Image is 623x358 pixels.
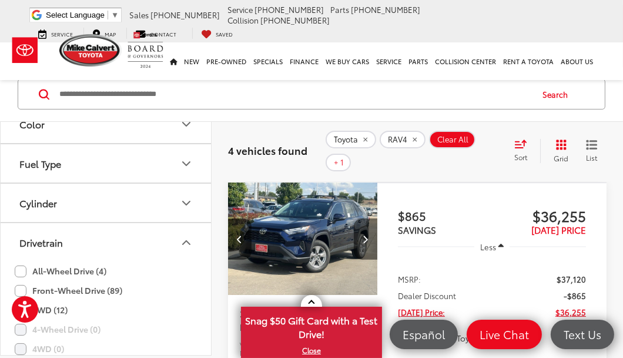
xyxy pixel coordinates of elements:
span: Live Chat [474,327,535,342]
button: Fuel TypeFuel Type [1,144,212,183]
div: Fuel Type [19,158,61,169]
span: Dealer Discount [398,290,456,301]
span: Collision [227,15,259,25]
a: Select Language​ [46,11,119,19]
span: [DATE] Price: [398,306,445,318]
img: Toyota [3,31,47,69]
a: About Us [557,42,597,80]
span: 4 vehicles found [228,144,307,158]
span: Service [227,4,253,15]
button: CylinderCylinder [1,184,212,222]
span: $36,255 [492,207,586,224]
img: Mike Calvert Toyota [59,34,122,67]
a: Map [83,28,125,39]
button: List View [577,139,607,163]
span: + 1 [334,158,344,167]
button: ColorColor [1,105,212,143]
a: Rent a Toyota [500,42,557,80]
button: Select sort value [508,139,540,163]
button: Add. Available Toyota Offers: [398,332,528,344]
button: DrivetrainDrivetrain [1,223,212,261]
span: ▼ [111,11,119,19]
label: Front-Wheel Drive (89) [15,281,122,300]
span: [PHONE_NUMBER] [254,4,324,15]
div: Cylinder [19,197,57,208]
div: Color [19,118,45,130]
a: Live Chat [467,320,542,349]
button: Next image [354,218,377,260]
a: Text Us [551,320,614,349]
span: Toyota RAV4 [240,306,291,333]
a: New [180,42,203,80]
span: MSRP: [398,273,421,285]
div: 2025 Toyota RAV4 XLE 1 [227,183,379,295]
span: $865 [398,207,492,224]
img: 2025 Toyota RAV4 XLE AWD [227,183,379,296]
label: FWD (12) [15,300,68,320]
a: Parts [405,42,431,80]
div: Drivetrain [179,236,193,250]
a: WE BUY CARS [322,42,373,80]
span: 2025 [240,306,261,320]
div: Drivetrain [19,237,63,248]
a: Pre-Owned [203,42,250,80]
button: Clear All [429,131,475,148]
a: Contact [126,28,185,39]
span: Grid [554,153,568,163]
span: Add. Available Toyota Offers: [398,332,527,344]
span: -$865 [564,290,586,301]
button: + 1 [326,154,351,171]
span: Parts [330,4,349,15]
span: Map [105,30,116,38]
span: RAV4 [388,135,407,144]
span: Sales [129,9,149,20]
input: Search by Make, Model, or Keyword [58,80,531,108]
span: Sort [514,152,527,162]
span: VIN: [240,340,252,349]
a: Specials [250,42,286,80]
span: [PHONE_NUMBER] [351,4,420,15]
span: $36,255 [555,306,586,318]
a: Service [29,28,82,39]
label: 4-Wheel Drive (0) [15,320,101,339]
span: [US_VEHICLE_IDENTIFICATION_NUMBER] [240,348,356,357]
span: [DATE] PRICE [531,223,586,236]
span: $37,120 [557,273,586,285]
div: Fuel Type [179,157,193,171]
span: [PHONE_NUMBER] [150,9,220,20]
span: Snag $50 Gift Card with a Test Drive! [242,308,381,344]
a: Collision Center [431,42,500,80]
span: Less [480,241,496,252]
a: 2025Toyota RAV4XLE [240,307,325,333]
a: Home [166,42,180,80]
a: My Saved Vehicles [192,28,242,39]
span: Text Us [558,327,607,342]
button: remove Toyota [326,131,376,148]
span: Contact [150,30,176,38]
a: Español [390,320,458,349]
button: Previous image [228,218,252,260]
a: Service [373,42,405,80]
span: Saved [216,30,233,38]
div: Cylinder [179,196,193,210]
span: Toyota [334,135,358,144]
button: Less [474,236,510,257]
a: Finance [286,42,322,80]
span: Select Language [46,11,105,19]
span: Clear All [437,135,468,144]
span: SAVINGS [398,223,436,236]
span: Español [397,327,451,342]
a: 2025 Toyota RAV4 XLE AWD2025 Toyota RAV4 XLE AWD2025 Toyota RAV4 XLE AWD2025 Toyota RAV4 XLE AWD [227,183,379,295]
span: List [586,153,598,163]
button: Search [531,79,585,109]
label: All-Wheel Drive (4) [15,261,106,281]
span: Service [51,30,73,38]
span: [PHONE_NUMBER] [260,15,330,25]
button: Grid View [540,139,577,163]
button: remove RAV4 [380,131,426,148]
div: Color [179,117,193,131]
